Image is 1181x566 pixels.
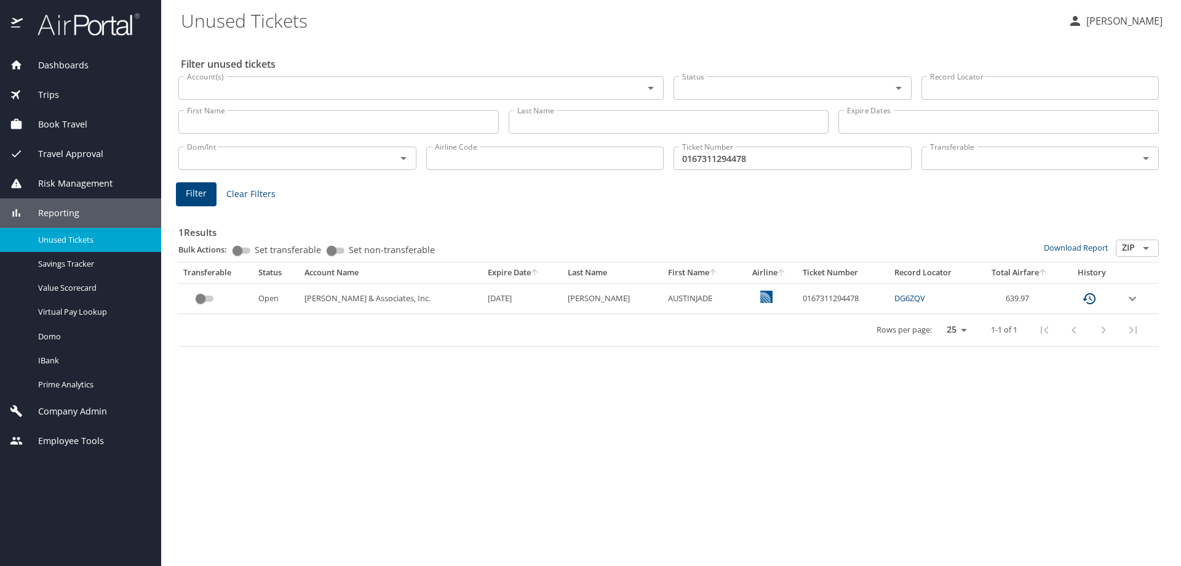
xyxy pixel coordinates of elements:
p: Bulk Actions: [178,244,237,255]
td: [PERSON_NAME] [563,283,663,313]
th: Last Name [563,262,663,283]
span: Set transferable [255,246,321,254]
span: Value Scorecard [38,282,146,294]
button: sort [1039,269,1048,277]
th: Total Airfare [977,262,1062,283]
h1: Unused Tickets [181,1,1058,39]
th: Expire Date [483,262,563,283]
span: Filter [186,186,207,201]
span: Risk Management [23,177,113,190]
th: History [1063,262,1121,283]
span: Travel Approval [23,147,103,161]
a: Download Report [1044,242,1108,253]
button: sort [531,269,539,277]
th: First Name [663,262,741,283]
span: Book Travel [23,118,87,131]
button: Clear Filters [221,183,280,206]
h3: 1 Results [178,218,1159,240]
td: [PERSON_NAME] & Associates, Inc. [300,283,483,313]
span: Clear Filters [226,187,276,202]
span: Savings Tracker [38,258,146,270]
button: Open [890,79,907,97]
span: IBank [38,355,146,366]
span: Reporting [23,206,79,220]
span: Set non-transferable [349,246,435,254]
td: AUSTINJADE [663,283,741,313]
select: rows per page [937,321,971,339]
a: DG6ZQV [894,293,925,304]
p: [PERSON_NAME] [1083,14,1163,28]
span: Trips [23,88,59,102]
button: Open [1137,150,1155,167]
span: Employee Tools [23,434,104,448]
button: sort [709,269,718,277]
h2: Filter unused tickets [181,54,1161,74]
span: Unused Tickets [38,234,146,246]
button: [PERSON_NAME] [1063,10,1167,32]
th: Ticket Number [798,262,890,283]
th: Account Name [300,262,483,283]
span: Prime Analytics [38,379,146,390]
span: Virtual Pay Lookup [38,306,146,318]
p: 1-1 of 1 [991,326,1017,334]
table: custom pagination table [178,262,1159,347]
th: Record Locator [889,262,977,283]
td: [DATE] [483,283,563,313]
th: Status [253,262,299,283]
td: Open [253,283,299,313]
td: 639.97 [977,283,1062,313]
button: Open [642,79,659,97]
img: United Airlines [760,291,773,303]
button: Open [1137,240,1155,257]
button: sort [777,269,786,277]
p: Rows per page: [877,326,932,334]
button: Filter [176,182,217,206]
th: Airline [741,262,797,283]
span: Domo [38,331,146,342]
span: Company Admin [23,405,107,418]
div: Transferable [183,267,249,278]
button: Open [395,150,412,167]
img: icon-airportal.png [11,12,24,36]
button: expand row [1125,291,1140,306]
img: airportal-logo.png [24,12,140,36]
span: Dashboards [23,59,89,72]
td: 0167311294478 [798,283,890,313]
